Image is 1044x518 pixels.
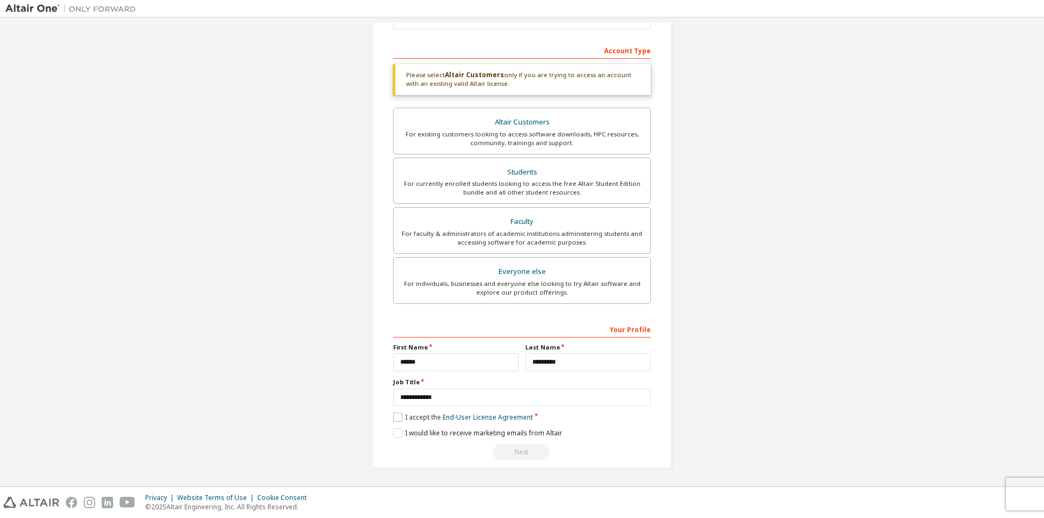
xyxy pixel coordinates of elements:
a: End-User License Agreement [443,413,533,422]
div: Everyone else [400,264,644,279]
div: Website Terms of Use [177,494,257,502]
div: For faculty & administrators of academic institutions administering students and accessing softwa... [400,229,644,247]
b: Altair Customers [445,70,504,79]
img: instagram.svg [84,497,95,508]
div: Your Profile [393,320,651,338]
label: Last Name [525,343,651,352]
img: altair_logo.svg [3,497,59,508]
label: Job Title [393,378,651,386]
div: Altair Customers [400,115,644,130]
label: I accept the [393,413,533,422]
div: Please select only if you are trying to access an account with an existing valid Altair license. [393,64,651,95]
img: youtube.svg [120,497,135,508]
div: For currently enrolled students looking to access the free Altair Student Edition bundle and all ... [400,179,644,197]
div: For existing customers looking to access software downloads, HPC resources, community, trainings ... [400,130,644,147]
div: Read and acccept EULA to continue [393,444,651,460]
div: Account Type [393,41,651,59]
img: linkedin.svg [102,497,113,508]
label: First Name [393,343,519,352]
img: Altair One [5,3,141,14]
div: For individuals, businesses and everyone else looking to try Altair software and explore our prod... [400,279,644,297]
div: Cookie Consent [257,494,313,502]
div: Faculty [400,214,644,229]
p: © 2025 Altair Engineering, Inc. All Rights Reserved. [145,502,313,511]
div: Privacy [145,494,177,502]
label: I would like to receive marketing emails from Altair [393,428,562,438]
img: facebook.svg [66,497,77,508]
div: Students [400,165,644,180]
